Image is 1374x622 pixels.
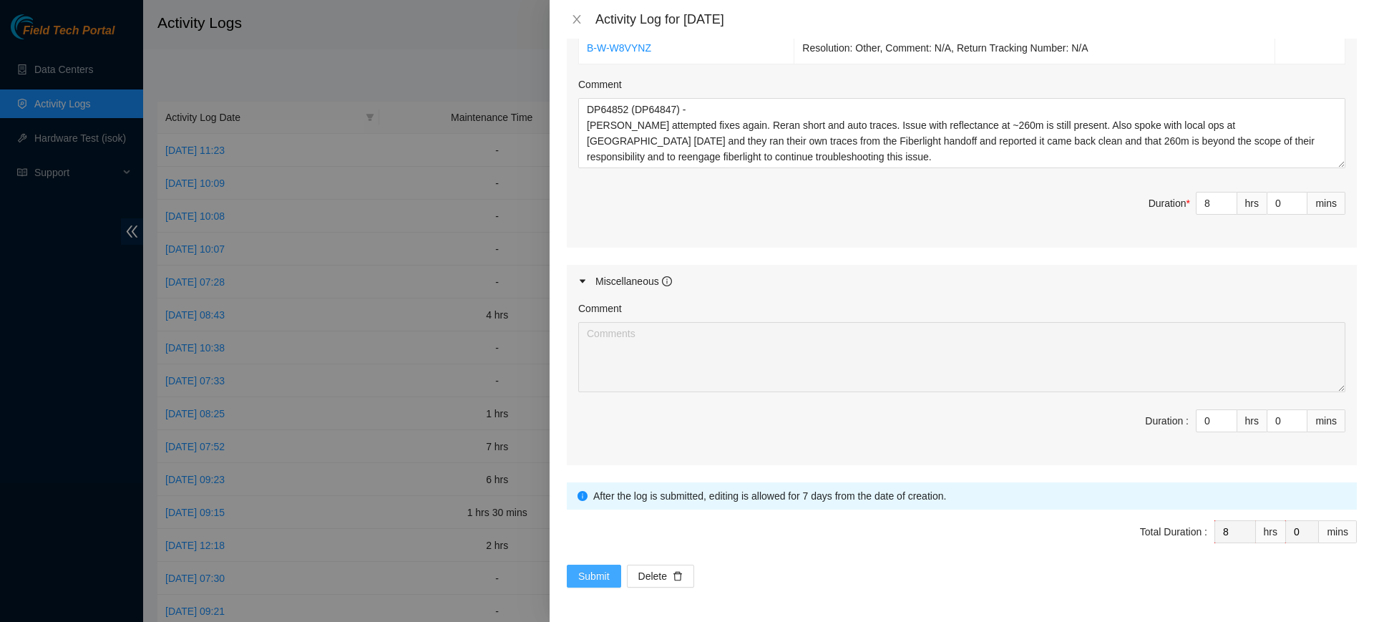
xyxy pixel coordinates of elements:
div: hrs [1237,192,1267,215]
span: info-circle [662,276,672,286]
span: Submit [578,568,610,584]
td: Resolution: Other, Comment: N/A, Return Tracking Number: N/A [794,32,1275,64]
div: Activity Log for [DATE] [595,11,1357,27]
textarea: Comment [578,322,1345,392]
div: mins [1307,409,1345,432]
span: info-circle [578,491,588,501]
textarea: Comment [578,98,1345,168]
div: Duration : [1145,413,1189,429]
div: mins [1319,520,1357,543]
div: Miscellaneous [595,273,672,289]
div: After the log is submitted, editing is allowed for 7 days from the date of creation. [593,488,1346,504]
a: B-W-W8VYNZ [587,42,651,54]
div: mins [1307,192,1345,215]
button: Deletedelete [627,565,694,588]
span: caret-right [578,277,587,286]
div: Duration [1149,195,1190,211]
div: Miscellaneous info-circle [567,265,1357,298]
button: Close [567,13,587,26]
span: close [571,14,583,25]
span: delete [673,571,683,583]
label: Comment [578,301,622,316]
span: Delete [638,568,667,584]
div: hrs [1256,520,1286,543]
button: Submit [567,565,621,588]
label: Comment [578,77,622,92]
div: Total Duration : [1140,524,1207,540]
div: hrs [1237,409,1267,432]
